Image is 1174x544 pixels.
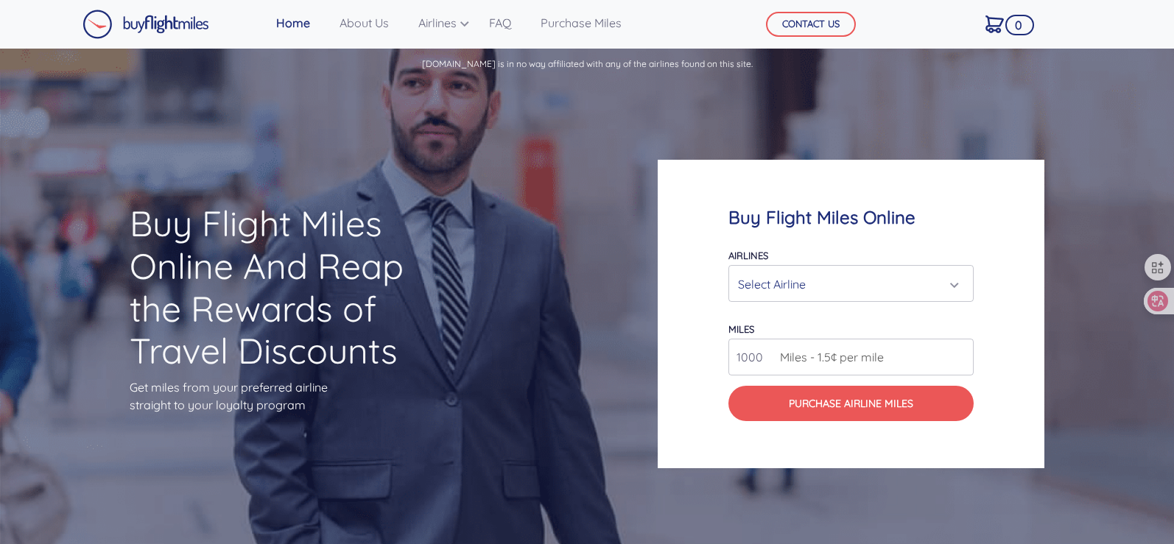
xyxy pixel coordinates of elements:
a: About Us [334,8,395,38]
span: 0 [1005,15,1034,35]
button: Select Airline [728,265,974,302]
span: Miles - 1.5¢ per mile [773,348,884,366]
a: Airlines [412,8,465,38]
label: miles [728,323,754,335]
h1: Buy Flight Miles Online And Reap the Rewards of Travel Discounts [130,202,458,372]
h4: Buy Flight Miles Online [728,207,974,228]
a: Purchase Miles [535,8,628,38]
img: Cart [985,15,1004,33]
button: CONTACT US [766,12,856,37]
a: Buy Flight Miles Logo [82,6,209,43]
a: FAQ [483,8,517,38]
div: Select Airline [738,270,956,298]
a: Home [270,8,316,38]
a: 0 [980,8,1010,39]
label: Airlines [728,250,768,261]
p: Get miles from your preferred airline straight to your loyalty program [130,378,458,414]
button: Purchase Airline Miles [728,386,974,421]
img: Buy Flight Miles Logo [82,10,209,39]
